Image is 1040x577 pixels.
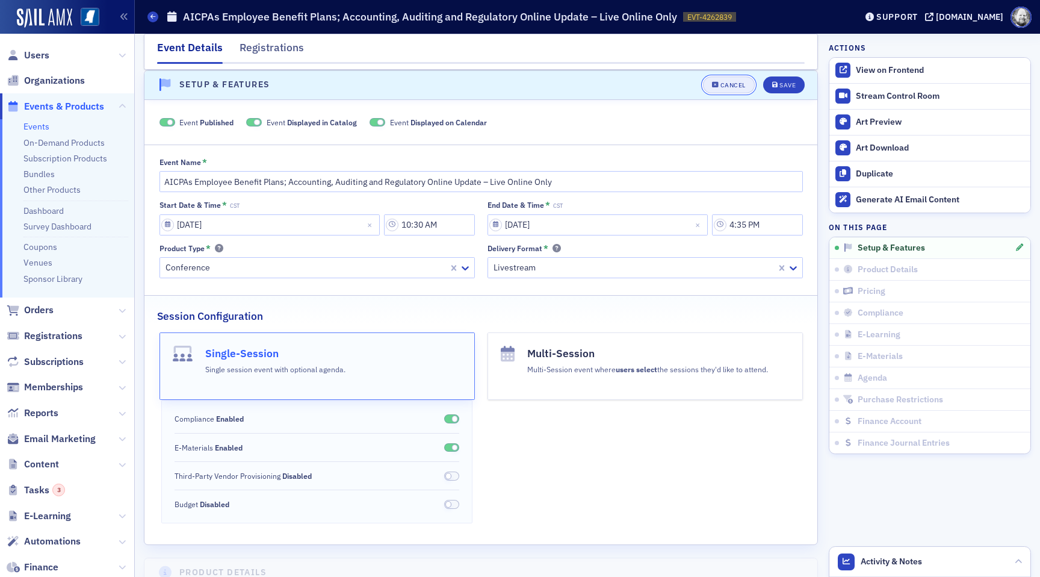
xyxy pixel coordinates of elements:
h4: Single-Session [205,346,345,361]
div: Support [876,11,918,22]
span: Finance [24,561,58,574]
a: Content [7,458,59,471]
div: Cancel [720,82,746,89]
button: Save [763,76,805,93]
abbr: This field is required [545,201,550,209]
a: Users [7,49,49,62]
a: View on Frontend [829,58,1030,83]
a: Reports [7,407,58,420]
span: E-Learning [858,329,900,340]
button: Single-SessionSingle session event with optional agenda. [159,332,475,400]
a: Subscriptions [7,355,84,369]
p: Multi-Session event where the sessions they'd like to attend. [527,364,768,375]
span: Pricing [858,286,885,297]
a: Organizations [7,74,85,87]
h4: Multi-Session [527,346,768,361]
h4: Actions [829,42,866,53]
div: Stream Control Room [856,91,1024,102]
abbr: This field is required [543,244,548,252]
span: Event [179,117,234,128]
abbr: This field is required [222,201,227,209]
a: Orders [7,304,54,317]
span: Orders [24,304,54,317]
span: Published [200,117,234,127]
div: Art Download [856,143,1024,154]
button: Duplicate [829,161,1030,187]
a: Finance [7,561,58,574]
span: Automations [24,535,81,548]
input: MM/DD/YYYY [487,214,708,235]
span: Disabled [444,500,460,509]
a: E-Learning [7,510,71,523]
abbr: This field is required [206,244,211,252]
span: Product Details [858,264,918,275]
h2: Session Configuration [157,308,263,324]
button: Close [364,214,380,235]
img: SailAMX [81,8,99,27]
h4: On this page [829,222,1031,232]
a: Sponsor Library [23,273,82,284]
span: Users [24,49,49,62]
a: Stream Control Room [829,84,1030,109]
a: Subscription Products [23,153,107,164]
div: Single session event with optional agenda. [205,362,345,375]
a: Automations [7,535,81,548]
a: Events [23,121,49,132]
span: Content [24,458,59,471]
a: Survey Dashboard [23,221,91,232]
span: Activity & Notes [861,555,922,568]
span: Email Marketing [24,432,96,446]
a: On-Demand Products [23,137,105,148]
button: Close [692,214,708,235]
div: Event Name [159,158,201,167]
span: Organizations [24,74,85,87]
span: Enabled [215,443,243,452]
a: Art Preview [829,109,1030,135]
span: Agenda [858,373,887,384]
h1: AICPAs Employee Benefit Plans; Accounting, Auditing and Regulatory Online Update – Live Online Only [183,10,677,24]
span: E-Learning [24,510,71,523]
b: users select [616,364,657,374]
span: Disabled [282,471,312,481]
a: Registrations [7,329,82,343]
div: Start Date & Time [159,201,221,210]
span: Profile [1011,7,1032,28]
div: Art Preview [856,117,1024,128]
span: Enabled [444,414,460,423]
span: Disabled [444,472,460,481]
a: Email Marketing [7,432,96,446]
a: Venues [23,257,52,268]
span: Published [159,118,175,127]
span: Registrations [24,329,82,343]
span: Tasks [24,484,65,497]
a: Tasks3 [7,484,65,497]
img: SailAMX [17,8,72,28]
a: Art Download [829,135,1030,161]
span: Disabled [200,499,229,509]
div: Product Type [159,244,205,253]
span: E-Materials [858,351,903,362]
span: E-Materials [175,442,243,453]
span: Enabled [216,414,244,423]
h4: Setup & Features [179,78,270,91]
button: Generate AI Email Content [829,187,1030,213]
button: Cancel [703,76,755,93]
span: Purchase Restrictions [858,395,943,405]
a: Coupons [23,242,57,252]
button: Multi-SessionMulti-Session event whereusers selectthe sessions they'd like to attend. [487,332,803,400]
abbr: This field is required [202,158,207,166]
span: Event [390,117,487,128]
span: CST [230,202,240,210]
div: Save [779,82,796,89]
a: Memberships [7,381,83,394]
span: Reports [24,407,58,420]
input: 00:00 AM [712,214,803,235]
span: Events & Products [24,100,104,113]
span: Budget [175,499,229,510]
span: Displayed in Catalog [287,117,357,127]
a: View Homepage [72,8,99,28]
span: Displayed on Calendar [370,118,385,127]
span: Compliance [858,308,903,319]
a: Bundles [23,169,55,179]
